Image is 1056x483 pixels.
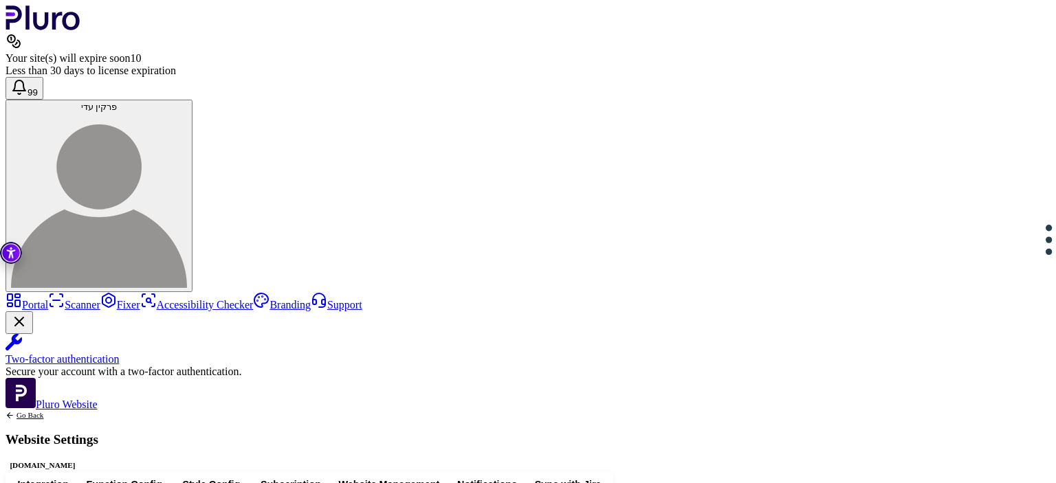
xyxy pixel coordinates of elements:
span: פרקין עדי [81,102,118,112]
h1: Website Settings [5,433,98,446]
div: Your site(s) will expire soon [5,52,1050,65]
button: פרקין עדיפרקין עדי [5,100,192,292]
a: Back to previous screen [5,411,98,420]
a: Accessibility Checker [140,299,254,311]
div: Less than 30 days to license expiration [5,65,1050,77]
div: Secure your account with a two-factor authentication. [5,366,1050,378]
span: 99 [27,87,38,98]
a: Logo [5,21,80,32]
button: Open notifications, you have 409 new notifications [5,77,43,100]
button: Close Two-factor authentication notification [5,311,33,334]
span: 10 [130,52,141,64]
a: Two-factor authentication [5,334,1050,366]
img: פרקין עדי [11,112,187,288]
a: Fixer [100,299,140,311]
aside: Sidebar menu [5,292,1050,411]
a: Open Pluro Website [5,398,98,410]
div: Two-factor authentication [5,353,1050,366]
a: Portal [5,299,48,311]
a: Branding [253,299,311,311]
a: Scanner [48,299,100,311]
a: Support [311,299,362,311]
div: [DOMAIN_NAME] [5,460,80,472]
